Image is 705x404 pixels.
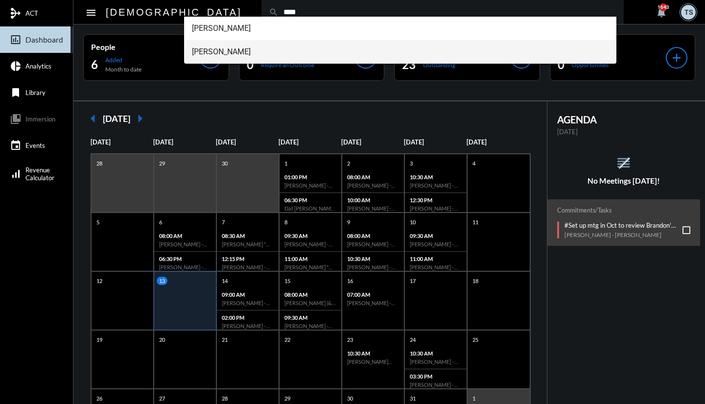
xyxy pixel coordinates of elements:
h6: [PERSON_NAME] - Investment [410,205,462,212]
h6: [PERSON_NAME] - [PERSON_NAME] - Investment [347,300,399,306]
p: 20 [157,335,167,344]
p: [DATE] [91,138,153,146]
div: 1643 [659,3,667,11]
p: 08:00 AM [347,174,399,180]
p: 01:00 PM [284,174,336,180]
mat-icon: arrow_left [83,109,103,128]
h6: Dat [PERSON_NAME] - Review [284,205,336,212]
p: 3 [407,159,415,167]
p: #Set up mtg in Oct to review Brandon's LTD FIO and options [PERSON_NAME]'s new SEP IRA. [PERSON_N... [564,221,678,229]
h6: [PERSON_NAME] - [PERSON_NAME] - Investment [222,300,274,306]
span: Dashboard [25,35,63,44]
p: 09:30 AM [284,233,336,239]
mat-icon: insert_chart_outlined [10,34,22,46]
span: [PERSON_NAME] [192,17,609,40]
p: 26 [94,394,105,403]
h6: [PERSON_NAME] - Investment [410,264,462,270]
mat-icon: bookmark [10,87,22,98]
p: 11 [470,218,481,226]
p: 11:00 AM [284,256,336,262]
p: 22 [282,335,293,344]
span: Library [25,89,46,96]
p: 15 [282,277,293,285]
p: Require an Outcome [261,61,314,69]
mat-icon: search [269,7,279,17]
h6: [PERSON_NAME] - Review [347,241,399,247]
p: 09:30 AM [410,233,462,239]
p: 07:00 AM [347,291,399,298]
mat-icon: arrow_right [130,109,150,128]
h6: [PERSON_NAME] - Review [347,182,399,189]
mat-icon: notifications [656,6,667,18]
h2: 6 [91,57,98,72]
p: 29 [157,159,167,167]
p: 5 [94,218,102,226]
p: 02:00 PM [222,314,274,321]
p: 08:00 AM [284,291,336,298]
p: 28 [94,159,105,167]
h2: 0 [558,57,564,72]
p: [DATE] [153,138,216,146]
span: [PERSON_NAME] [192,40,609,64]
p: Added [105,56,141,64]
p: 27 [157,394,167,403]
p: 10:30 AM [410,174,462,180]
p: 29 [282,394,293,403]
p: 09:30 AM [284,314,336,321]
span: Revenue Calculator [25,166,54,182]
p: 30 [219,159,230,167]
p: 30 [345,394,355,403]
mat-icon: Side nav toggle icon [85,7,97,19]
h2: Commitments/Tasks [557,207,691,214]
p: 08:30 AM [222,233,274,239]
p: [PERSON_NAME] - [PERSON_NAME] [564,231,678,238]
p: 08:00 AM [347,233,399,239]
div: TS [681,5,696,20]
p: Month to date [105,66,141,73]
p: 17 [407,277,418,285]
p: 10:30 AM [347,350,399,356]
p: 9 [345,218,352,226]
h6: [PERSON_NAME] - [PERSON_NAME] - Investment [222,323,274,329]
h6: [PERSON_NAME] - Review [159,241,211,247]
p: 31 [407,394,418,403]
p: [DATE] [467,138,529,146]
p: 4 [470,159,478,167]
p: [DATE] [557,128,691,136]
h6: [PERSON_NAME] - [PERSON_NAME] - Review [284,182,336,189]
p: [DATE] [216,138,279,146]
h2: AGENDA [557,114,691,125]
p: People [91,42,200,51]
p: 12:15 PM [222,256,274,262]
span: Analytics [25,62,51,70]
p: 23 [345,335,355,344]
p: 03:30 PM [410,373,462,380]
p: 10 [407,218,418,226]
p: 10:00 AM [347,197,399,203]
h2: 0 [247,57,254,72]
p: [DATE] [404,138,467,146]
h6: [PERSON_NAME] - [PERSON_NAME] - Investment [410,241,462,247]
h2: [DATE] [103,113,130,124]
p: 21 [219,335,230,344]
mat-icon: reorder [615,155,632,171]
button: Toggle sidenav [81,2,101,22]
h6: [PERSON_NAME] - [PERSON_NAME] - Retirement Income [159,264,211,270]
p: 09:00 AM [222,291,274,298]
h6: [PERSON_NAME] - Review [347,264,399,270]
p: 12:30 PM [410,197,462,203]
h6: [PERSON_NAME] "[PERSON_NAME]" [PERSON_NAME], Jr. - Review [222,241,274,247]
p: 6 [157,218,164,226]
p: 16 [345,277,355,285]
h6: [PERSON_NAME] - [PERSON_NAME] - Review [410,381,462,388]
p: 1 [470,394,478,403]
mat-icon: mediation [10,7,22,19]
mat-icon: signal_cellular_alt [10,168,22,180]
p: Outstanding [423,61,455,69]
p: 13 [157,277,167,285]
p: 12 [94,277,105,285]
p: 1 [282,159,290,167]
p: 06:30 PM [159,256,211,262]
h6: [PERSON_NAME] "[PERSON_NAME]" [PERSON_NAME] - Review [284,264,336,270]
h6: [PERSON_NAME] (& [PERSON_NAME]) - [PERSON_NAME] (& [PERSON_NAME]) - The Philosophy [284,300,336,306]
